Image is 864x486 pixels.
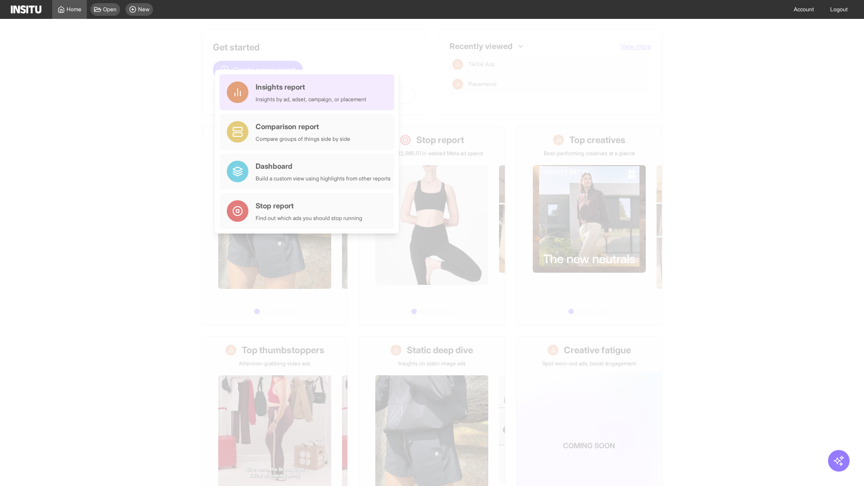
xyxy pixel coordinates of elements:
[256,175,391,182] div: Build a custom view using highlights from other reports
[138,6,149,13] span: New
[11,5,41,13] img: Logo
[256,121,350,132] div: Comparison report
[103,6,117,13] span: Open
[256,215,362,222] div: Find out which ads you should stop running
[256,200,362,211] div: Stop report
[67,6,81,13] span: Home
[256,135,350,143] div: Compare groups of things side by side
[256,161,391,171] div: Dashboard
[256,81,366,92] div: Insights report
[256,96,366,103] div: Insights by ad, adset, campaign, or placement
